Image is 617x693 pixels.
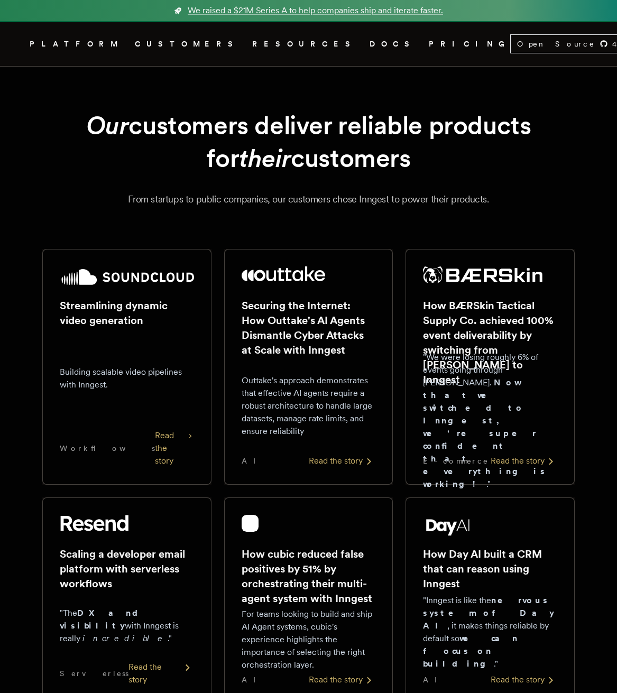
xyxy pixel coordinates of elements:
img: BÆRSkin Tactical Supply Co. [423,266,542,283]
img: SoundCloud [60,266,194,288]
em: their [239,143,291,173]
p: Building scalable video pipelines with Inngest. [60,366,194,391]
div: Read the story [128,661,194,686]
strong: nervous system of Day AI [423,595,554,631]
h2: Scaling a developer email platform with serverless workflows [60,547,194,591]
span: We raised a $21M Series A to help companies ship and iterate faster. [188,4,443,17]
p: From startups to public companies, our customers chose Inngest to power their products. [42,192,575,207]
h2: How Day AI built a CRM that can reason using Inngest [423,547,557,591]
a: Outtake logoSecuring the Internet: How Outtake's AI Agents Dismantle Cyber Attacks at Scale with ... [224,249,393,485]
em: incredible [82,633,168,643]
span: Open Source [517,39,595,49]
p: "Inngest is like the , it makes things reliable by default so ." [423,594,557,670]
img: cubic [242,515,259,532]
div: Read the story [491,455,557,467]
p: Outtake's approach demonstrates that effective AI agents require a robust architecture to handle ... [242,374,376,438]
h2: Securing the Internet: How Outtake's AI Agents Dismantle Cyber Attacks at Scale with Inngest [242,298,376,357]
strong: we can focus on building [423,633,519,669]
div: Read the story [491,673,557,686]
span: Workflows [60,443,155,454]
img: Outtake [242,266,326,281]
span: AI [423,674,446,685]
button: RESOURCES [252,38,357,51]
div: Read the story [309,455,375,467]
h1: customers deliver reliable products for customers [42,109,575,175]
strong: Now that we switched to Inngest, we're super confident that everything is working! [423,377,547,489]
div: Read the story [155,429,194,467]
a: PRICING [429,38,510,51]
img: Day AI [423,515,473,536]
h2: How BÆRSkin Tactical Supply Co. achieved 100% event deliverability by switching from [PERSON_NAME... [423,298,557,387]
a: CUSTOMERS [135,38,240,51]
em: Our [86,110,129,141]
span: Serverless [60,668,128,679]
span: E-commerce [423,456,489,466]
p: "We were losing roughly 6% of events going through [PERSON_NAME]. ." [423,351,557,491]
a: DOCS [370,38,416,51]
div: Read the story [309,673,375,686]
span: AI [242,674,265,685]
p: For teams looking to build and ship AI Agent systems, cubic's experience highlights the importanc... [242,608,376,671]
a: BÆRSkin Tactical Supply Co. logoHow BÆRSkin Tactical Supply Co. achieved 100% event deliverabilit... [406,249,575,485]
a: SoundCloud logoStreamlining dynamic video generationBuilding scalable video pipelines with Innges... [42,249,211,485]
p: "The with Inngest is really ." [60,607,194,645]
strong: DX and visibility [60,608,147,631]
h2: Streamlining dynamic video generation [60,298,194,328]
button: PLATFORM [30,38,122,51]
span: AI [242,456,265,466]
img: Resend [60,515,128,532]
h2: How cubic reduced false positives by 51% by orchestrating their multi-agent system with Inngest [242,547,376,606]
